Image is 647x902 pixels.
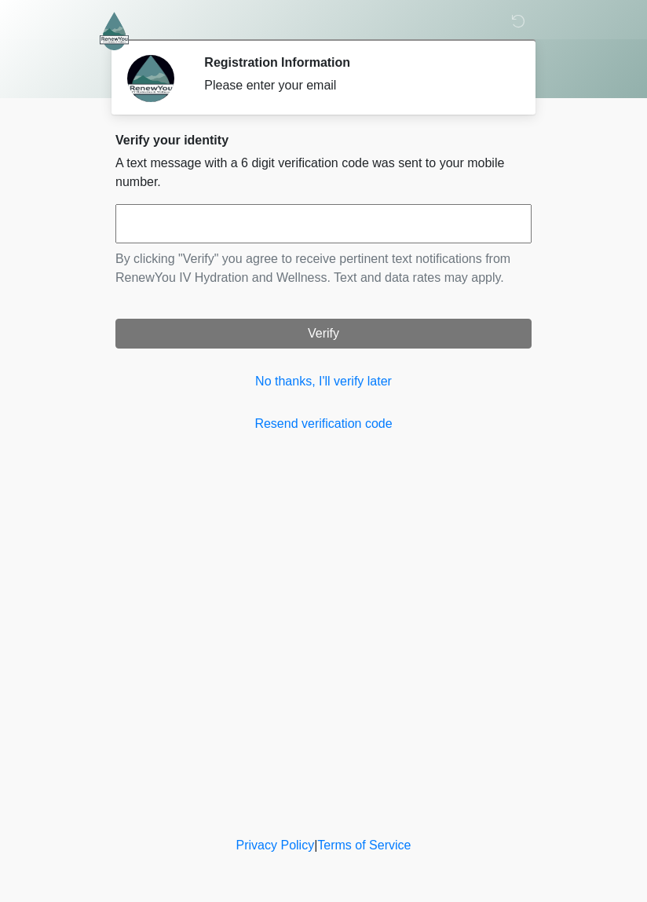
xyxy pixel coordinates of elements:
[204,55,508,70] h2: Registration Information
[204,76,508,95] div: Please enter your email
[314,838,317,852] a: |
[236,838,315,852] a: Privacy Policy
[127,55,174,102] img: Agent Avatar
[115,133,532,148] h2: Verify your identity
[115,250,532,287] p: By clicking "Verify" you agree to receive pertinent text notifications from RenewYou IV Hydration...
[115,319,532,349] button: Verify
[115,414,532,433] a: Resend verification code
[100,12,129,50] img: RenewYou IV Hydration and Wellness Logo
[115,372,532,391] a: No thanks, I'll verify later
[115,154,532,192] p: A text message with a 6 digit verification code was sent to your mobile number.
[317,838,411,852] a: Terms of Service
